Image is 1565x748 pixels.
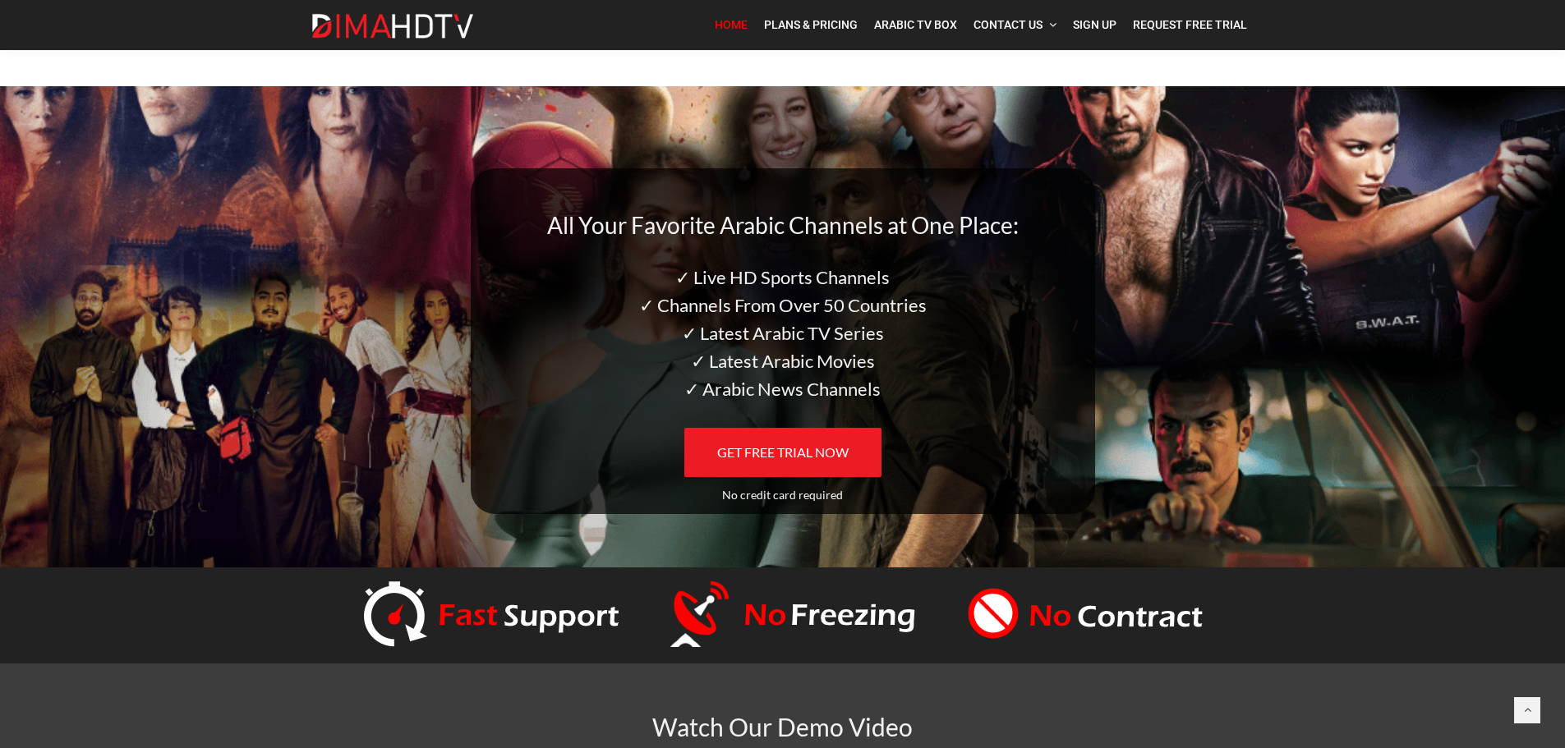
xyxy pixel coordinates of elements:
a: Back to top [1514,697,1540,723]
span: Watch Our Demo Video [652,712,913,741]
span: GET FREE TRIAL NOW [717,444,849,460]
span: ✓ Arabic News Channels [684,378,881,400]
span: No credit card required [722,488,843,502]
a: Plans & Pricing [756,8,866,42]
a: Home [707,8,756,42]
span: ✓ Latest Arabic TV Series [682,322,884,344]
a: Sign Up [1065,8,1125,42]
span: Sign Up [1073,18,1116,31]
span: Arabic TV Box [874,18,957,31]
a: Contact Us [965,8,1065,42]
a: Arabic TV Box [866,8,965,42]
a: Request Free Trial [1125,8,1255,42]
span: ✓ Latest Arabic Movies [691,350,875,372]
span: Plans & Pricing [764,18,858,31]
span: ✓ Channels From Over 50 Countries [639,294,927,316]
span: ✓ Live HD Sports Channels [675,266,890,288]
span: Home [715,18,748,31]
a: GET FREE TRIAL NOW [684,428,881,477]
img: Dima HDTV [311,13,475,39]
span: Contact Us [974,18,1043,31]
span: Request Free Trial [1133,18,1247,31]
span: All Your Favorite Arabic Channels at One Place: [547,211,1019,239]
